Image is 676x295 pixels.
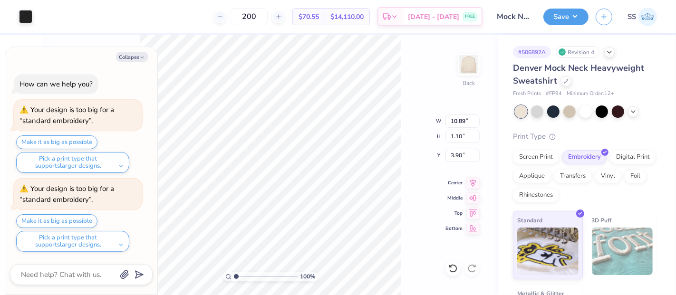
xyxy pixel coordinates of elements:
[16,214,97,228] button: Make it as big as possible
[463,79,475,87] div: Back
[16,231,129,252] button: Pick a print type that supportslarger designs.
[16,135,97,149] button: Make it as big as possible
[595,169,621,183] div: Vinyl
[445,225,463,232] span: Bottom
[16,152,129,173] button: Pick a print type that supportslarger designs.
[300,272,316,281] span: 100 %
[330,12,364,22] span: $14,110.00
[610,150,656,164] div: Digital Print
[638,8,657,26] img: Shashank S Sharma
[543,9,589,25] button: Save
[562,150,607,164] div: Embroidery
[299,12,319,22] span: $70.55
[628,8,657,26] a: SS
[513,90,541,98] span: Fresh Prints
[592,228,653,275] img: 3D Puff
[445,210,463,217] span: Top
[513,188,559,202] div: Rhinestones
[517,215,542,225] span: Standard
[513,131,657,142] div: Print Type
[567,90,614,98] span: Minimum Order: 12 +
[513,46,551,58] div: # 506892A
[513,62,644,86] span: Denver Mock Neck Heavyweight Sweatshirt
[116,52,148,62] button: Collapse
[546,90,562,98] span: # FP94
[231,8,268,25] input: – –
[445,180,463,186] span: Center
[408,12,459,22] span: [DATE] - [DATE]
[556,46,599,58] div: Revision 4
[513,169,551,183] div: Applique
[624,169,647,183] div: Foil
[445,195,463,201] span: Middle
[513,150,559,164] div: Screen Print
[465,13,475,20] span: FREE
[592,215,612,225] span: 3D Puff
[490,7,536,26] input: Untitled Design
[628,11,636,22] span: SS
[19,184,114,204] div: Your design is too big for a “standard embroidery”.
[459,55,478,74] img: Back
[517,228,579,275] img: Standard
[19,79,93,89] div: How can we help you?
[554,169,592,183] div: Transfers
[19,105,114,125] div: Your design is too big for a “standard embroidery”.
